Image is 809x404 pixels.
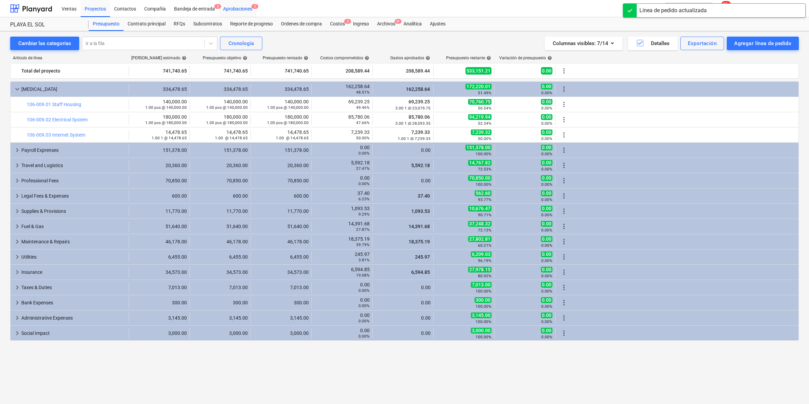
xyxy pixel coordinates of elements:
span: keyboard_arrow_right [13,177,21,185]
small: 0.00% [541,213,552,217]
span: keyboard_arrow_right [13,299,21,307]
div: Maintenance & Repairs [21,236,126,247]
small: 47.66% [356,120,370,125]
div: 741,740.65 [254,65,309,76]
span: 6,209.03 [471,251,491,257]
span: keyboard_arrow_down [13,85,21,93]
div: Social Impact [21,328,126,339]
span: 0.00 [541,266,552,272]
small: 1.00 @ 14,478.65 [215,136,248,140]
span: Mas acciones [560,222,568,230]
span: 70,760.75 [468,99,491,105]
span: 0.00 [541,129,552,135]
span: 0.00 [541,221,552,227]
a: Analítica [399,17,426,31]
span: 0.00 [541,282,552,288]
a: Ingreso [349,17,373,31]
span: Mas acciones [560,161,568,169]
small: 1.00 pcs @ 140,000.00 [267,105,309,110]
small: 0.00% [358,319,370,323]
div: Ajustes [426,17,450,31]
div: [MEDICAL_DATA] [21,84,126,95]
div: 51,640.00 [132,224,187,229]
a: Subcontratos [189,17,226,31]
div: Professional Fees [21,175,126,186]
span: Mas acciones [560,253,568,261]
span: 0.00 [541,83,552,89]
div: 18,375.19 [314,236,370,247]
div: Costos [326,17,349,31]
div: 46,178.00 [132,239,187,244]
div: Agregar línea de pedido [734,39,791,48]
span: keyboard_arrow_right [13,283,21,291]
div: 6,455.00 [254,254,309,260]
div: Línea de pedido actualizada [639,6,707,15]
div: 0.00 [314,282,370,293]
small: 50.00% [478,136,491,141]
small: 0.00% [541,136,552,141]
span: Mas acciones [560,238,568,246]
a: Archivos9+ [373,17,399,31]
span: 0.00 [541,175,552,181]
div: 85,780.06 [314,114,370,125]
small: 0.00% [541,319,552,324]
div: Exportación [688,39,717,48]
div: 600.00 [193,193,248,199]
div: 3,145.00 [193,315,248,321]
div: 7,239.33 [314,129,370,140]
div: 0.00 [314,297,370,308]
span: keyboard_arrow_right [13,268,21,276]
button: Cambiar las categorías [10,37,79,50]
span: 0.00 [541,312,552,318]
div: 6,455.00 [132,254,187,260]
a: Presupuesto [89,17,124,31]
span: 37,248.32 [468,221,491,227]
div: 3,000.00 [193,330,248,336]
div: 334,478.65 [193,86,248,92]
span: keyboard_arrow_right [13,146,21,154]
small: 100.00% [476,335,491,339]
span: keyboard_arrow_right [13,329,21,337]
small: 0.00% [541,228,552,233]
div: Columnas visibles : 7/14 [553,39,614,48]
small: 0.00% [541,243,552,248]
small: 0.00% [541,121,552,126]
small: 1.00 pcs @ 180,000.00 [145,120,187,125]
small: 19.08% [356,273,370,278]
a: Reporte de progreso [226,17,277,31]
div: 46,178.00 [254,239,309,244]
small: 52.34% [478,121,491,126]
small: 100.00% [476,319,491,324]
small: 72.53% [478,167,491,171]
div: Ordenes de compra [277,17,326,31]
small: 0.00% [541,289,552,294]
div: Travel and Logistics [21,160,126,171]
small: 0.00% [541,258,552,263]
span: 18,375.19 [408,239,431,244]
span: 5,592.18 [411,163,431,168]
a: Contrato principal [124,17,170,31]
div: 70,850.00 [254,178,309,183]
small: 0.00% [541,106,552,110]
div: 0.00 [314,328,370,339]
iframe: Chat Widget [775,371,809,404]
span: 2 [252,4,258,9]
span: 7,239.33 [411,129,431,135]
div: Bank Expenses [21,297,126,308]
span: 0.00 [541,144,552,150]
small: 50.54% [478,106,491,110]
button: Exportación [680,37,724,50]
div: 46,178.00 [193,239,248,244]
div: 0.00 [314,145,370,156]
span: help [485,56,491,60]
span: 69,239.25 [408,99,431,104]
span: Mas acciones [560,299,568,307]
div: 741,740.65 [132,65,187,76]
small: 0.00% [541,304,552,309]
span: help [546,56,552,60]
small: 90.71% [478,213,491,217]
